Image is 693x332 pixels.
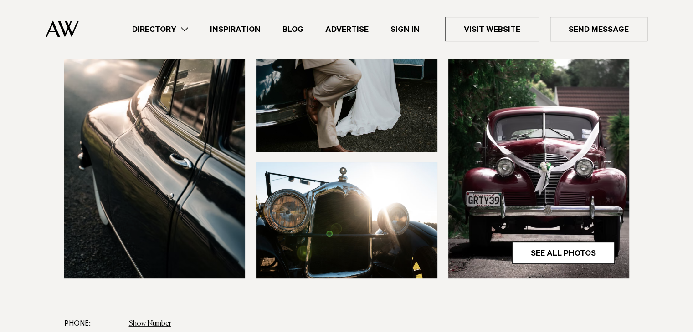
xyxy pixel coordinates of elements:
[512,242,615,264] a: See All Photos
[64,317,122,331] dt: Phone:
[445,17,539,41] a: Visit Website
[272,23,314,35] a: Blog
[314,23,380,35] a: Advertise
[121,23,199,35] a: Directory
[550,17,647,41] a: Send Message
[46,20,79,37] img: Auckland Weddings Logo
[380,23,431,35] a: Sign In
[129,320,171,327] a: Show Number
[199,23,272,35] a: Inspiration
